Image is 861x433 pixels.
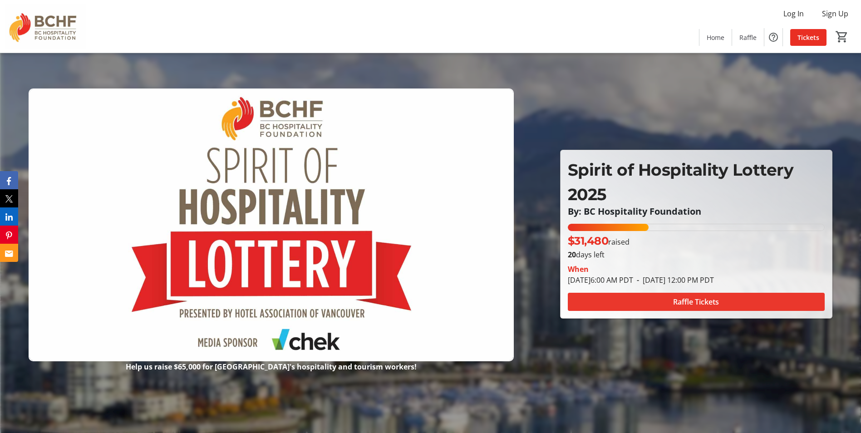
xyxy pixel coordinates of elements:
span: Raffle [739,33,757,42]
span: 20 [568,250,576,260]
a: Home [699,29,732,46]
button: Log In [776,6,811,21]
span: - [633,275,643,285]
button: Sign Up [815,6,856,21]
div: When [568,264,589,275]
span: $31,480 [568,234,609,247]
img: Campaign CTA Media Photo [29,89,514,361]
span: Log In [783,8,804,19]
button: Help [764,28,782,46]
span: Tickets [797,33,819,42]
p: By: BC Hospitality Foundation [568,207,825,216]
img: BC Hospitality Foundation's Logo [5,4,86,49]
a: Raffle [732,29,764,46]
p: raised [568,233,630,249]
span: [DATE] 12:00 PM PDT [633,275,714,285]
span: Raffle Tickets [673,296,719,307]
span: [DATE] 6:00 AM PDT [568,275,633,285]
a: Tickets [790,29,827,46]
button: Raffle Tickets [568,293,825,311]
p: days left [568,249,825,260]
strong: Help us raise $65,000 for [GEOGRAPHIC_DATA]'s hospitality and tourism workers! [126,362,417,372]
span: Sign Up [822,8,848,19]
span: Home [707,33,724,42]
div: 31.480000000000004% of fundraising goal reached [568,224,825,231]
button: Cart [834,29,850,45]
span: Spirit of Hospitality Lottery 2025 [568,160,794,204]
